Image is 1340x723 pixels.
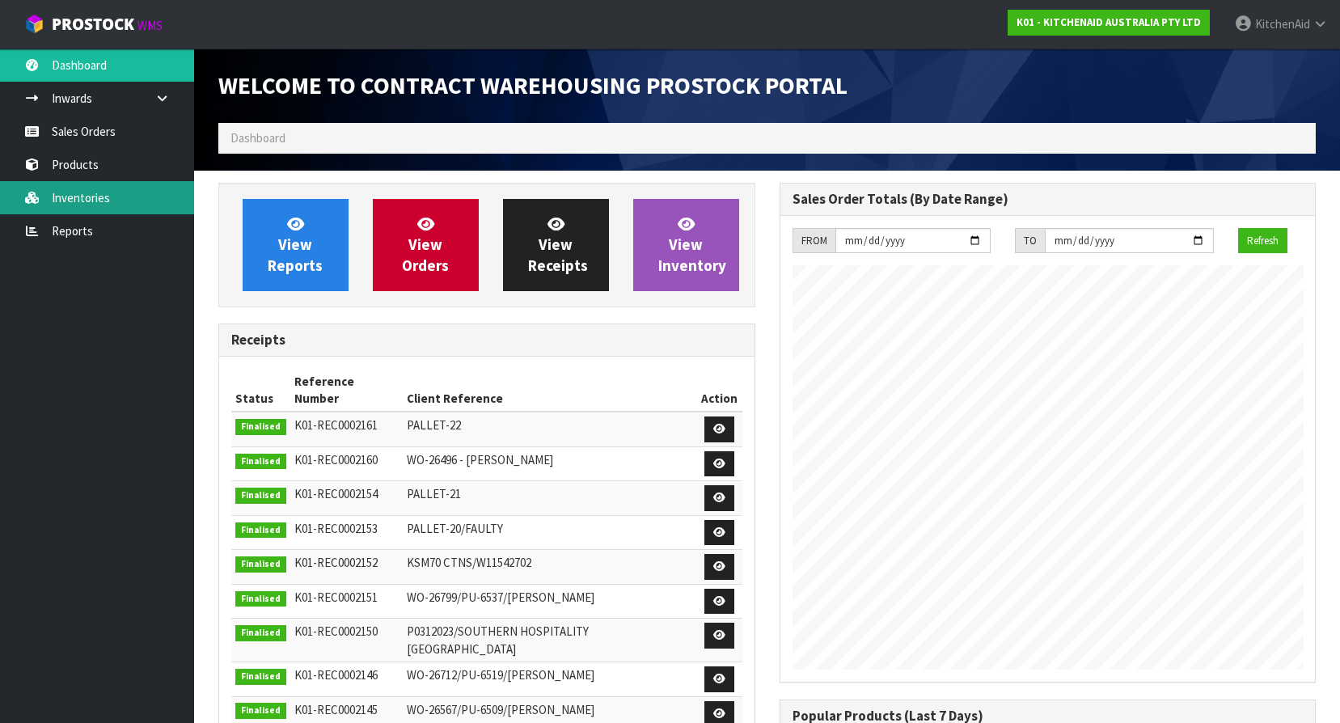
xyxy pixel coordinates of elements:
[407,417,461,433] span: PALLET-22
[290,369,404,412] th: Reference Number
[1238,228,1287,254] button: Refresh
[407,486,461,501] span: PALLET-21
[503,199,609,291] a: ViewReceipts
[294,555,378,570] span: K01-REC0002152
[294,486,378,501] span: K01-REC0002154
[793,192,1304,207] h3: Sales Order Totals (By Date Range)
[294,417,378,433] span: K01-REC0002161
[235,419,286,435] span: Finalised
[294,590,378,605] span: K01-REC0002151
[1015,228,1045,254] div: TO
[235,454,286,470] span: Finalised
[231,369,290,412] th: Status
[230,130,285,146] span: Dashboard
[235,669,286,685] span: Finalised
[402,214,449,275] span: View Orders
[235,591,286,607] span: Finalised
[407,521,503,536] span: PALLET-20/FAULTY
[231,332,742,348] h3: Receipts
[407,667,594,683] span: WO-26712/PU-6519/[PERSON_NAME]
[137,18,163,33] small: WMS
[407,624,589,656] span: P0312023/SOUTHERN HOSPITALITY [GEOGRAPHIC_DATA]
[633,199,739,291] a: ViewInventory
[1017,15,1201,29] strong: K01 - KITCHENAID AUSTRALIA PTY LTD
[218,70,848,100] span: Welcome to Contract Warehousing ProStock Portal
[528,214,588,275] span: View Receipts
[235,522,286,539] span: Finalised
[403,369,697,412] th: Client Reference
[243,199,349,291] a: ViewReports
[235,488,286,504] span: Finalised
[294,667,378,683] span: K01-REC0002146
[235,556,286,573] span: Finalised
[235,703,286,719] span: Finalised
[373,199,479,291] a: ViewOrders
[268,214,323,275] span: View Reports
[407,590,594,605] span: WO-26799/PU-6537/[PERSON_NAME]
[793,228,835,254] div: FROM
[235,625,286,641] span: Finalised
[658,214,726,275] span: View Inventory
[294,624,378,639] span: K01-REC0002150
[294,521,378,536] span: K01-REC0002153
[407,555,531,570] span: KSM70 CTNS/W11542702
[697,369,742,412] th: Action
[407,452,553,467] span: WO-26496 - [PERSON_NAME]
[294,452,378,467] span: K01-REC0002160
[1255,16,1310,32] span: KitchenAid
[407,702,594,717] span: WO-26567/PU-6509/[PERSON_NAME]
[52,14,134,35] span: ProStock
[24,14,44,34] img: cube-alt.png
[294,702,378,717] span: K01-REC0002145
